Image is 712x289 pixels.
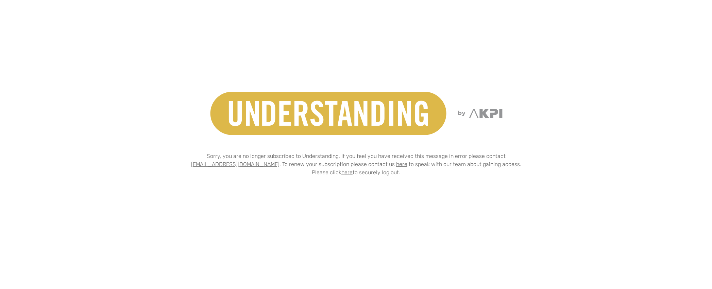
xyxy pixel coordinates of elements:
[190,152,522,168] p: Sorry, you are no longer subscribed to Understanding. If you feel you have received this message ...
[396,161,407,167] a: here
[191,161,279,167] a: [EMAIL_ADDRESS][DOMAIN_NAME]
[341,169,353,176] a: here
[190,76,522,152] img: splash
[190,168,522,177] p: Please click to securely log out.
